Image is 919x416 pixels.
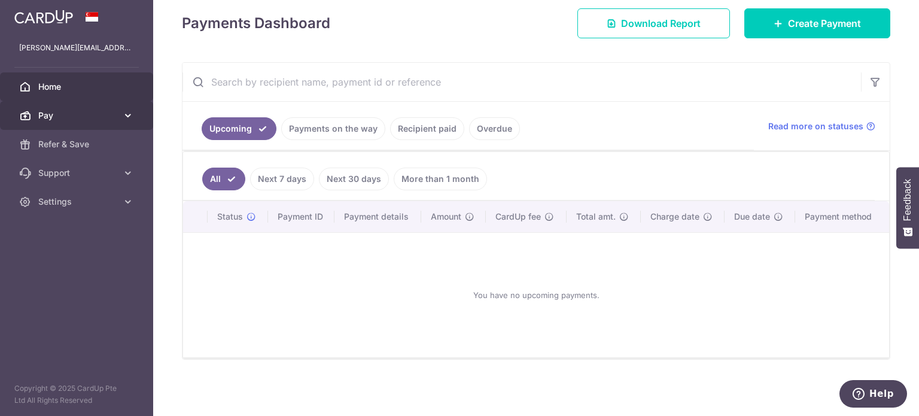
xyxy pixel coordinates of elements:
input: Search by recipient name, payment id or reference [182,63,861,101]
a: All [202,168,245,190]
a: Read more on statuses [768,120,875,132]
span: Amount [431,211,461,223]
a: Next 7 days [250,168,314,190]
a: Download Report [577,8,730,38]
th: Payment method [795,201,889,232]
div: You have no upcoming payments. [197,242,875,348]
a: Upcoming [202,117,276,140]
th: Payment details [334,201,421,232]
img: CardUp [14,10,73,24]
span: Charge date [650,211,699,223]
span: Home [38,81,117,93]
span: Download Report [621,16,701,31]
span: Read more on statuses [768,120,863,132]
a: Overdue [469,117,520,140]
span: Settings [38,196,117,208]
span: Support [38,167,117,179]
span: Refer & Save [38,138,117,150]
span: Pay [38,110,117,122]
p: [PERSON_NAME][EMAIL_ADDRESS][DOMAIN_NAME] [19,42,134,54]
span: Feedback [902,179,913,221]
a: Recipient paid [390,117,464,140]
span: Total amt. [576,211,616,223]
iframe: Opens a widget where you can find more information [839,380,907,410]
span: Create Payment [788,16,861,31]
a: Payments on the way [281,117,385,140]
span: CardUp fee [495,211,541,223]
th: Payment ID [268,201,335,232]
a: Next 30 days [319,168,389,190]
span: Status [217,211,243,223]
h4: Payments Dashboard [182,13,330,34]
a: More than 1 month [394,168,487,190]
span: Due date [734,211,770,223]
a: Create Payment [744,8,890,38]
button: Feedback - Show survey [896,167,919,248]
